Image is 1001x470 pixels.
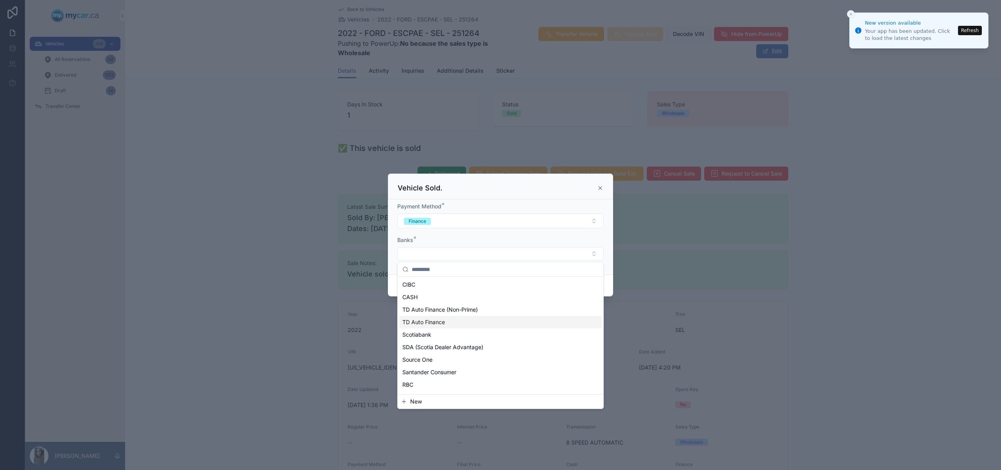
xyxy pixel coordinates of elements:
[410,398,422,405] span: New
[865,19,956,27] div: New version available
[401,398,600,405] button: New
[402,381,413,389] span: RBC
[397,203,441,210] span: Payment Method
[402,281,415,289] span: CIBC
[402,293,418,301] span: CASH
[865,28,956,42] div: Your app has been updated. Click to load the latest changes
[402,393,419,401] span: RIFCO
[397,213,604,228] button: Select Button
[409,218,426,225] div: Finance
[397,247,604,260] button: Select Button
[402,306,478,314] span: TD Auto Finance (Non-Prime)
[847,10,855,18] button: Close toast
[402,318,445,326] span: TD Auto Finance
[398,183,442,193] h3: Vehicle Sold.
[402,356,432,364] span: Source One
[402,331,431,339] span: Scotiabank
[402,368,456,376] span: Santander Consumer
[958,26,982,35] button: Refresh
[402,343,483,351] span: SDA (Scotia Dealer Advantage)
[398,277,603,394] div: Suggestions
[397,237,413,243] span: Banks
